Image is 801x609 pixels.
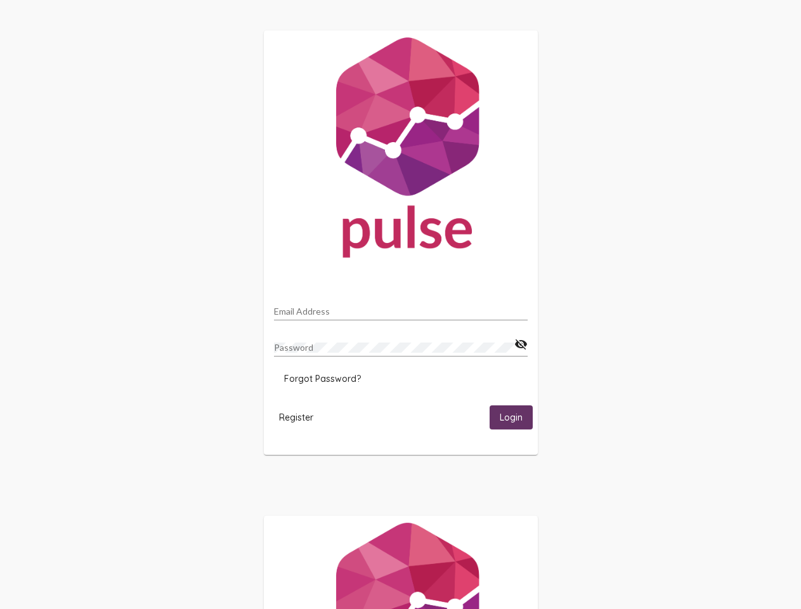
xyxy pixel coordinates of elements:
img: Pulse For Good Logo [264,30,538,270]
button: Forgot Password? [274,367,371,390]
button: Login [490,405,533,429]
button: Register [269,405,323,429]
span: Login [500,412,523,424]
span: Register [279,412,313,423]
span: Forgot Password? [284,373,361,384]
mat-icon: visibility_off [514,337,528,352]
